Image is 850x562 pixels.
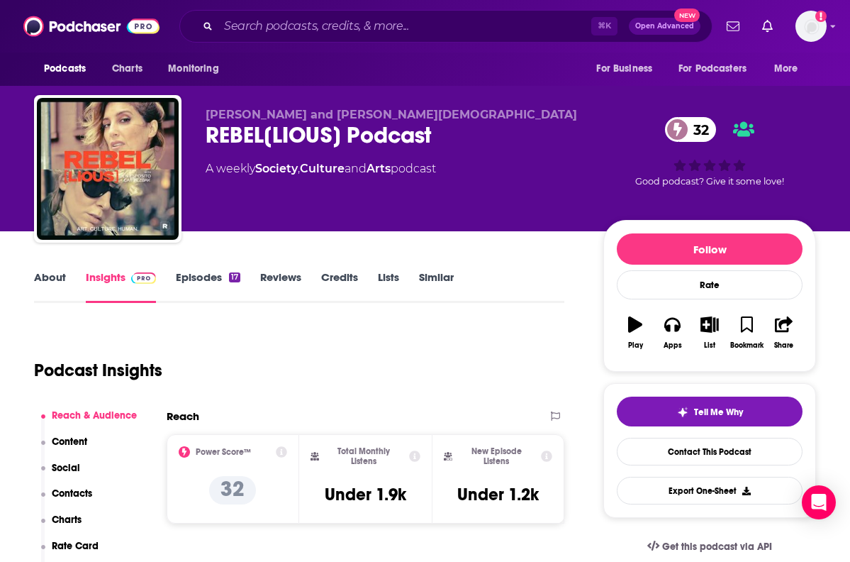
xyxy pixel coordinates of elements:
img: Podchaser - Follow, Share and Rate Podcasts [23,13,160,40]
span: For Podcasters [678,59,746,79]
h3: Under 1.9k [325,484,406,505]
a: Show notifications dropdown [756,14,778,38]
span: More [774,59,798,79]
span: New [674,9,700,22]
div: List [704,341,715,350]
span: ⌘ K [591,17,617,35]
button: Content [41,436,88,462]
div: Rate [617,270,803,299]
button: Bookmark [728,307,765,358]
a: Show notifications dropdown [721,14,745,38]
span: [PERSON_NAME] and [PERSON_NAME][DEMOGRAPHIC_DATA] [206,108,577,121]
span: Tell Me Why [694,407,743,418]
div: Share [774,341,793,350]
a: Society [255,162,298,175]
button: Export One-Sheet [617,477,803,505]
button: tell me why sparkleTell Me Why [617,397,803,426]
div: A weekly podcast [206,160,436,177]
button: Apps [654,307,690,358]
h3: Under 1.2k [457,484,539,505]
button: List [691,307,728,358]
button: Open AdvancedNew [629,18,700,35]
span: and [345,162,367,175]
div: Open Intercom Messenger [802,485,836,519]
span: , [298,162,300,175]
div: Bookmark [730,341,764,350]
button: Social [41,462,81,488]
h2: New Episode Listens [458,446,535,466]
a: Culture [300,162,345,175]
span: Podcasts [44,59,86,79]
a: Episodes17 [176,270,240,303]
span: Monitoring [168,59,218,79]
input: Search podcasts, credits, & more... [218,15,591,38]
span: For Business [596,59,652,79]
button: open menu [586,55,670,82]
a: Lists [378,270,399,303]
svg: Add a profile image [815,11,827,22]
a: Reviews [260,270,301,303]
p: Social [52,462,80,474]
p: Charts [52,514,82,526]
p: Rate Card [52,540,99,552]
h2: Reach [167,409,199,423]
a: Contact This Podcast [617,438,803,465]
p: 32 [209,476,256,505]
h1: Podcast Insights [34,360,162,381]
div: Play [628,341,643,350]
span: Charts [112,59,142,79]
button: Play [617,307,654,358]
a: Credits [321,270,358,303]
a: 32 [665,117,716,142]
img: tell me why sparkle [677,407,688,418]
button: Charts [41,514,82,540]
span: Open Advanced [635,23,694,30]
button: Show profile menu [795,11,827,42]
a: Arts [367,162,391,175]
div: 32Good podcast? Give it some love! [603,108,816,196]
div: 17 [229,272,240,282]
p: Reach & Audience [52,409,137,421]
button: Follow [617,233,803,265]
p: Content [52,436,87,448]
h2: Power Score™ [196,447,251,457]
button: Share [766,307,803,358]
button: open menu [764,55,816,82]
button: open menu [158,55,237,82]
div: Apps [664,341,682,350]
div: Search podcasts, credits, & more... [179,10,712,43]
p: Contacts [52,487,92,500]
a: Charts [103,55,151,82]
a: About [34,270,66,303]
button: Reach & Audience [41,409,138,436]
button: open menu [34,55,104,82]
span: Good podcast? Give it some love! [635,176,784,187]
button: open menu [669,55,767,82]
h2: Total Monthly Listens [325,446,403,466]
span: 32 [679,117,716,142]
img: User Profile [795,11,827,42]
img: Podchaser Pro [131,272,156,284]
a: Similar [419,270,454,303]
img: REBEL[LIOUS] Podcast [37,98,179,240]
span: Logged in as sarahhallprinc [795,11,827,42]
span: Get this podcast via API [662,541,772,553]
button: Contacts [41,487,93,514]
a: InsightsPodchaser Pro [86,270,156,303]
